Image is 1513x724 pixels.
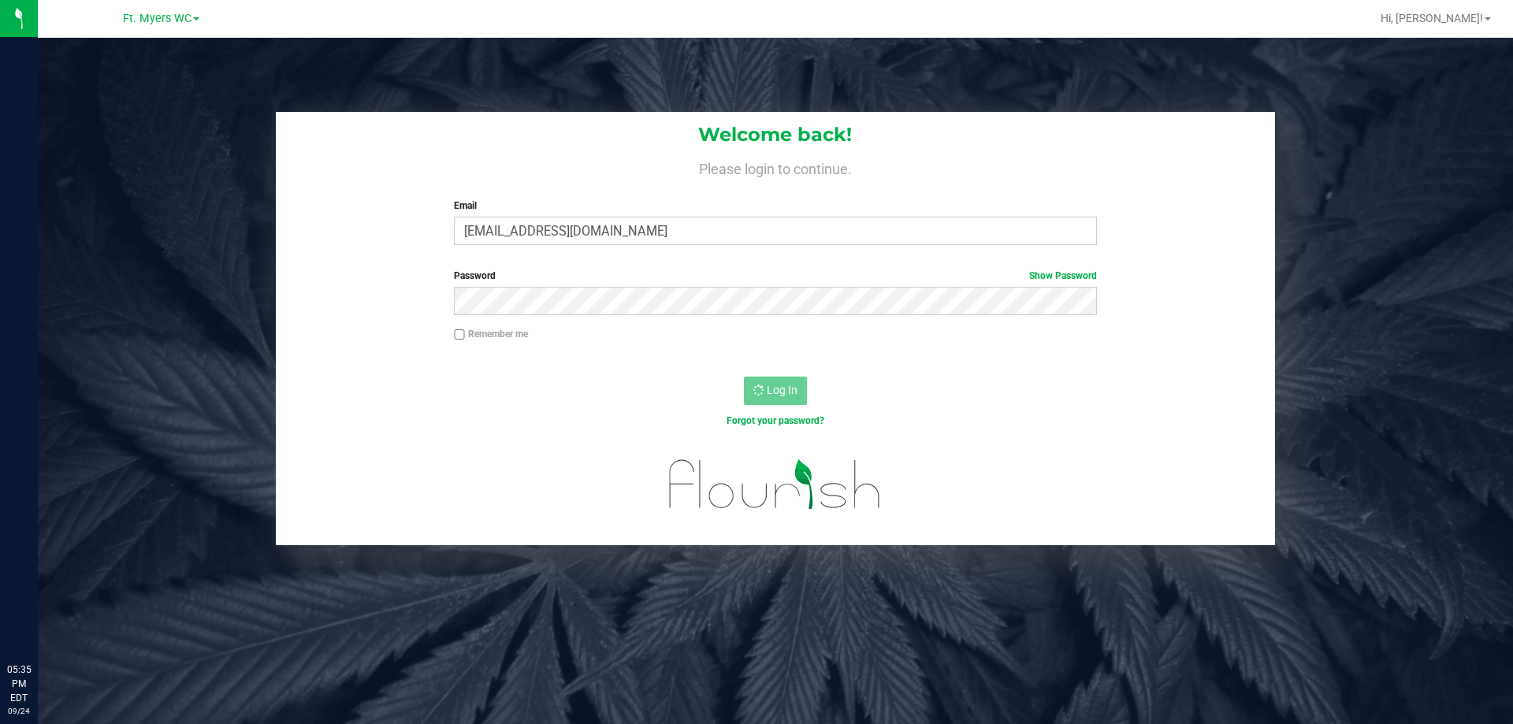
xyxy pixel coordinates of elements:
[454,327,528,341] label: Remember me
[1029,270,1097,281] a: Show Password
[276,158,1275,176] h4: Please login to continue.
[7,663,31,705] p: 05:35 PM EDT
[454,199,1096,213] label: Email
[7,705,31,717] p: 09/24
[454,329,465,340] input: Remember me
[727,415,824,426] a: Forgot your password?
[767,384,797,396] span: Log In
[276,124,1275,145] h1: Welcome back!
[123,12,191,25] span: Ft. Myers WC
[744,377,807,405] button: Log In
[1381,12,1483,24] span: Hi, [PERSON_NAME]!
[650,444,900,525] img: flourish_logo.svg
[454,270,496,281] span: Password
